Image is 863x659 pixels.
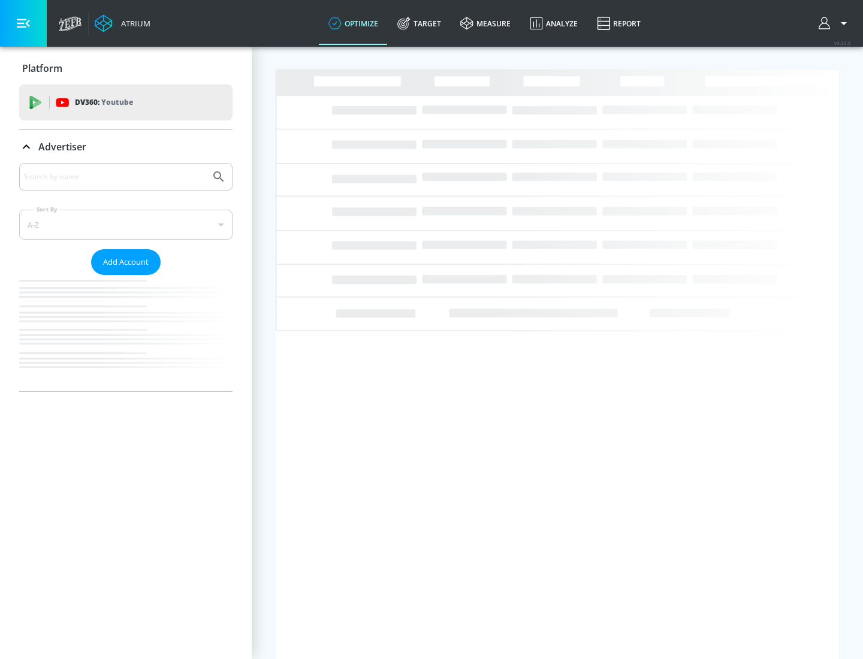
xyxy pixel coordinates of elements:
[451,2,520,45] a: measure
[587,2,650,45] a: Report
[19,210,233,240] div: A-Z
[34,205,60,213] label: Sort By
[91,249,161,275] button: Add Account
[101,96,133,108] p: Youtube
[19,84,233,120] div: DV360: Youtube
[19,52,233,85] div: Platform
[388,2,451,45] a: Target
[38,140,86,153] p: Advertiser
[103,255,149,269] span: Add Account
[22,62,62,75] p: Platform
[319,2,388,45] a: optimize
[116,18,150,29] div: Atrium
[19,275,233,391] nav: list of Advertiser
[834,40,851,46] span: v 4.32.0
[19,163,233,391] div: Advertiser
[24,169,206,185] input: Search by name
[75,96,133,109] p: DV360:
[520,2,587,45] a: Analyze
[95,14,150,32] a: Atrium
[19,130,233,164] div: Advertiser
